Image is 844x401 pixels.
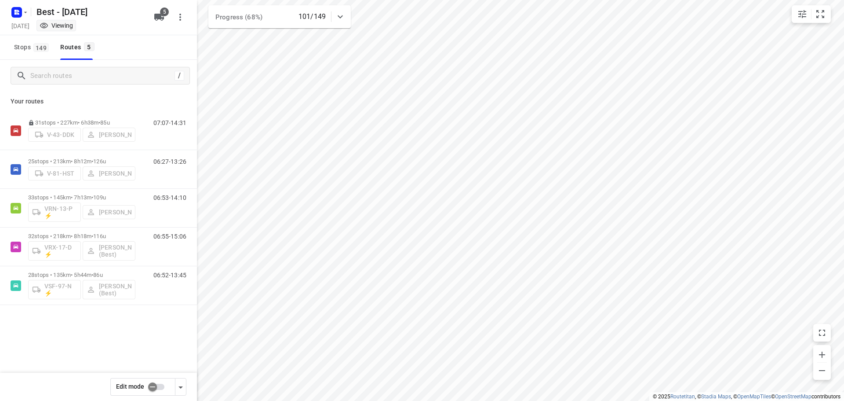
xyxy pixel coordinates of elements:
[91,194,93,201] span: •
[701,394,731,400] a: Stadia Maps
[28,119,135,126] p: 31 stops • 227km • 6h38m
[28,158,135,165] p: 25 stops • 213km • 8h12m
[160,7,169,16] span: 5
[153,233,186,240] p: 06:55-15:06
[91,272,93,278] span: •
[28,233,135,239] p: 32 stops • 218km • 8h18m
[14,42,51,53] span: Stops
[793,5,811,23] button: Map settings
[91,233,93,239] span: •
[208,5,351,28] div: Progress (68%)101/149
[153,272,186,279] p: 06:52-13:45
[28,272,135,278] p: 28 stops • 135km • 5h44m
[93,158,106,165] span: 126u
[670,394,695,400] a: Routetitan
[91,158,93,165] span: •
[153,194,186,201] p: 06:53-14:10
[175,71,184,81] div: /
[737,394,771,400] a: OpenMapTiles
[98,119,100,126] span: •
[116,383,144,390] span: Edit mode
[93,272,102,278] span: 86u
[153,119,186,126] p: 07:07-14:31
[33,43,49,52] span: 149
[60,42,97,53] div: Routes
[653,394,840,400] li: © 2025 , © , © © contributors
[11,97,186,106] p: Your routes
[215,13,262,21] span: Progress (68%)
[775,394,811,400] a: OpenStreetMap
[171,8,189,26] button: More
[298,11,326,22] p: 101/149
[175,381,186,392] div: Driver app settings
[93,233,106,239] span: 116u
[40,21,73,30] div: You are currently in view mode. To make any changes, go to edit project.
[811,5,829,23] button: Fit zoom
[100,119,109,126] span: 85u
[93,194,106,201] span: 109u
[150,8,168,26] button: 5
[30,69,175,83] input: Search routes
[28,194,135,201] p: 33 stops • 145km • 7h13m
[792,5,831,23] div: small contained button group
[153,158,186,165] p: 06:27-13:26
[84,42,95,51] span: 5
